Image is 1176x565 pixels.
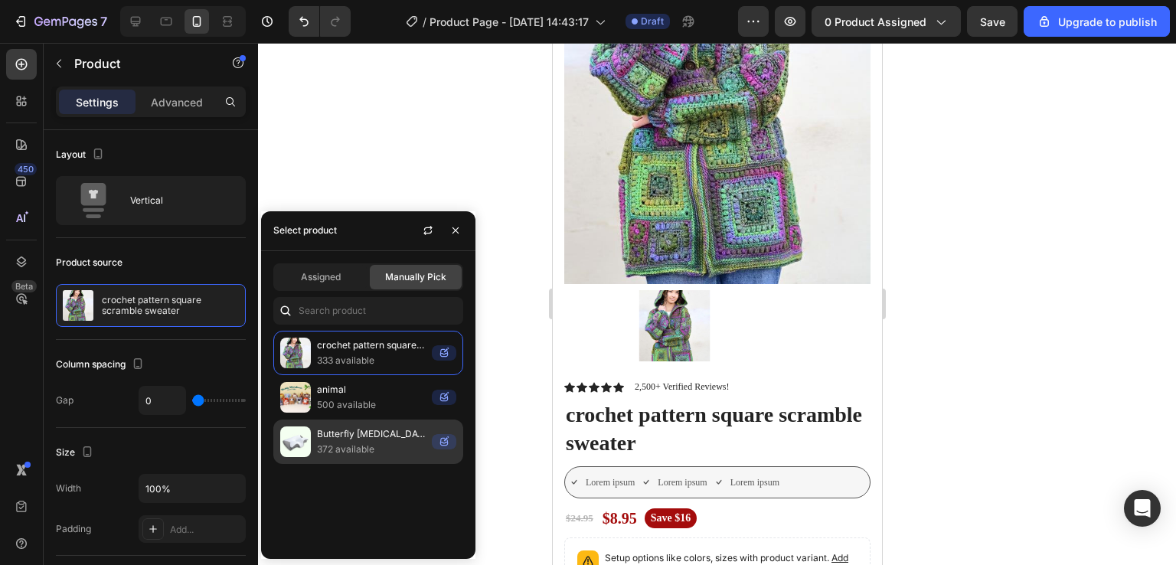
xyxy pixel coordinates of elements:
[301,270,341,284] span: Assigned
[56,394,73,407] div: Gap
[170,523,242,537] div: Add...
[56,443,96,463] div: Size
[56,256,122,269] div: Product source
[641,15,664,28] span: Draft
[100,12,107,31] p: 7
[280,382,311,413] img: collections
[102,295,239,316] p: crochet pattern square scramble sweater
[56,145,107,165] div: Layout
[52,508,305,538] p: Setup options like colors, sizes with product variant.
[317,426,426,442] p: Butterfly [MEDICAL_DATA] Neck Pillow with Armrests for Side & Back Sleepers - Buy 1 Get 1 Free
[317,338,426,353] p: crochet pattern square scramble sweater
[317,397,426,413] p: 500 available
[6,6,114,37] button: 7
[980,15,1005,28] span: Save
[317,353,426,368] p: 333 available
[139,475,245,502] input: Auto
[56,522,91,536] div: Padding
[812,6,961,37] button: 0 product assigned
[63,290,93,321] img: product feature img
[151,94,203,110] p: Advanced
[423,14,426,30] span: /
[130,183,224,218] div: Vertical
[967,6,1018,37] button: Save
[825,14,926,30] span: 0 product assigned
[317,442,426,457] p: 372 available
[385,270,446,284] span: Manually Pick
[280,426,311,457] img: collections
[280,338,311,368] img: collections
[273,297,463,325] input: Search in Settings & Advanced
[317,382,426,397] p: animal
[1124,490,1161,527] div: Open Intercom Messenger
[289,6,351,37] div: Undo/Redo
[430,14,589,30] span: Product Page - [DATE] 14:43:17
[76,94,119,110] p: Settings
[1024,6,1170,37] button: Upgrade to publish
[553,43,882,565] iframe: Design area
[15,163,37,175] div: 450
[56,482,81,495] div: Width
[11,280,37,292] div: Beta
[74,54,204,73] p: Product
[56,354,147,375] div: Column spacing
[1037,14,1157,30] div: Upgrade to publish
[139,387,185,414] input: Auto
[273,224,337,237] div: Select product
